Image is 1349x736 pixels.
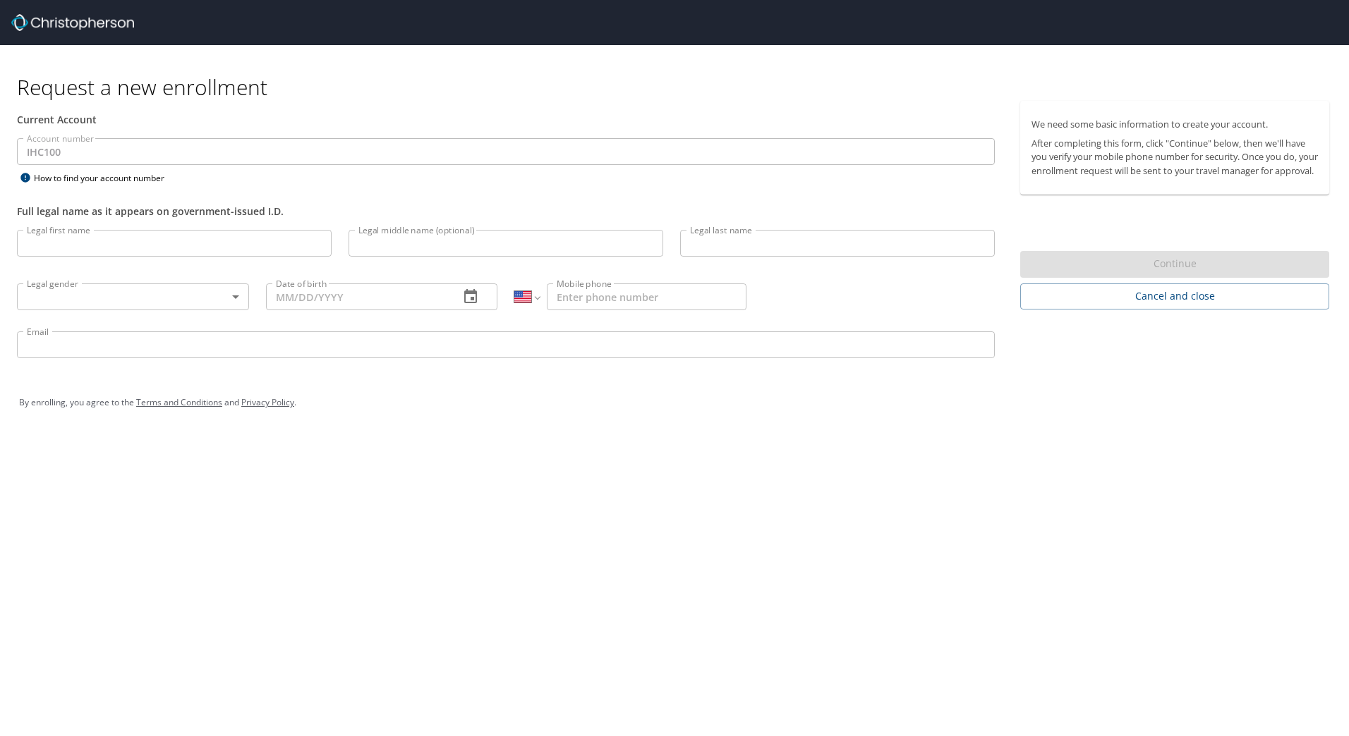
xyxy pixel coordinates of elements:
[1032,118,1318,131] p: We need some basic information to create your account.
[19,385,1330,420] div: By enrolling, you agree to the and .
[17,169,193,187] div: How to find your account number
[266,283,449,310] input: MM/DD/YYYY
[1032,137,1318,178] p: After completing this form, click "Continue" below, then we'll have you verify your mobile phone ...
[17,112,995,127] div: Current Account
[241,396,294,408] a: Privacy Policy
[17,283,249,310] div: ​
[136,396,222,408] a: Terms and Conditions
[1020,283,1329,309] button: Cancel and close
[547,283,746,310] input: Enter phone number
[11,14,134,31] img: cbt logo
[17,204,995,219] div: Full legal name as it appears on government-issued I.D.
[1032,288,1318,305] span: Cancel and close
[17,73,1341,101] h1: Request a new enrollment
